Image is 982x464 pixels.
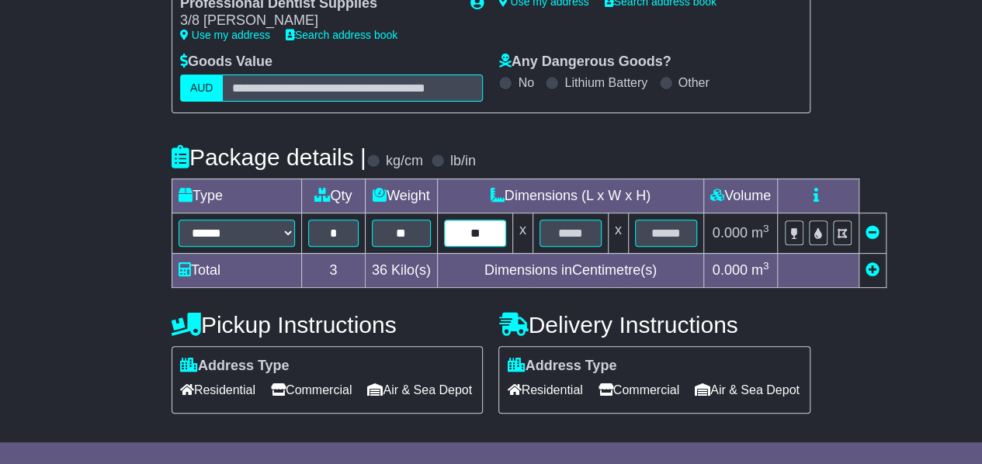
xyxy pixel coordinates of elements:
[365,253,437,287] td: Kilo(s)
[512,213,533,253] td: x
[180,378,255,402] span: Residential
[172,253,301,287] td: Total
[564,75,647,90] label: Lithium Battery
[713,225,748,241] span: 0.000
[751,262,769,278] span: m
[608,213,628,253] td: x
[172,178,301,213] td: Type
[713,262,748,278] span: 0.000
[180,12,455,29] div: 3/8 [PERSON_NAME]
[678,75,710,90] label: Other
[180,358,290,375] label: Address Type
[180,74,224,102] label: AUD
[271,378,352,402] span: Commercial
[301,253,365,287] td: 3
[180,54,272,71] label: Goods Value
[386,153,423,170] label: kg/cm
[507,358,616,375] label: Address Type
[518,75,533,90] label: No
[180,29,270,41] a: Use my address
[703,178,777,213] td: Volume
[763,260,769,272] sup: 3
[372,262,387,278] span: 36
[286,29,397,41] a: Search address book
[437,253,703,287] td: Dimensions in Centimetre(s)
[599,378,679,402] span: Commercial
[437,178,703,213] td: Dimensions (L x W x H)
[866,225,880,241] a: Remove this item
[498,54,671,71] label: Any Dangerous Goods?
[507,378,582,402] span: Residential
[301,178,365,213] td: Qty
[365,178,437,213] td: Weight
[751,225,769,241] span: m
[450,153,476,170] label: lb/in
[172,312,484,338] h4: Pickup Instructions
[695,378,800,402] span: Air & Sea Depot
[498,312,810,338] h4: Delivery Instructions
[172,144,366,170] h4: Package details |
[367,378,472,402] span: Air & Sea Depot
[763,223,769,234] sup: 3
[866,262,880,278] a: Add new item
